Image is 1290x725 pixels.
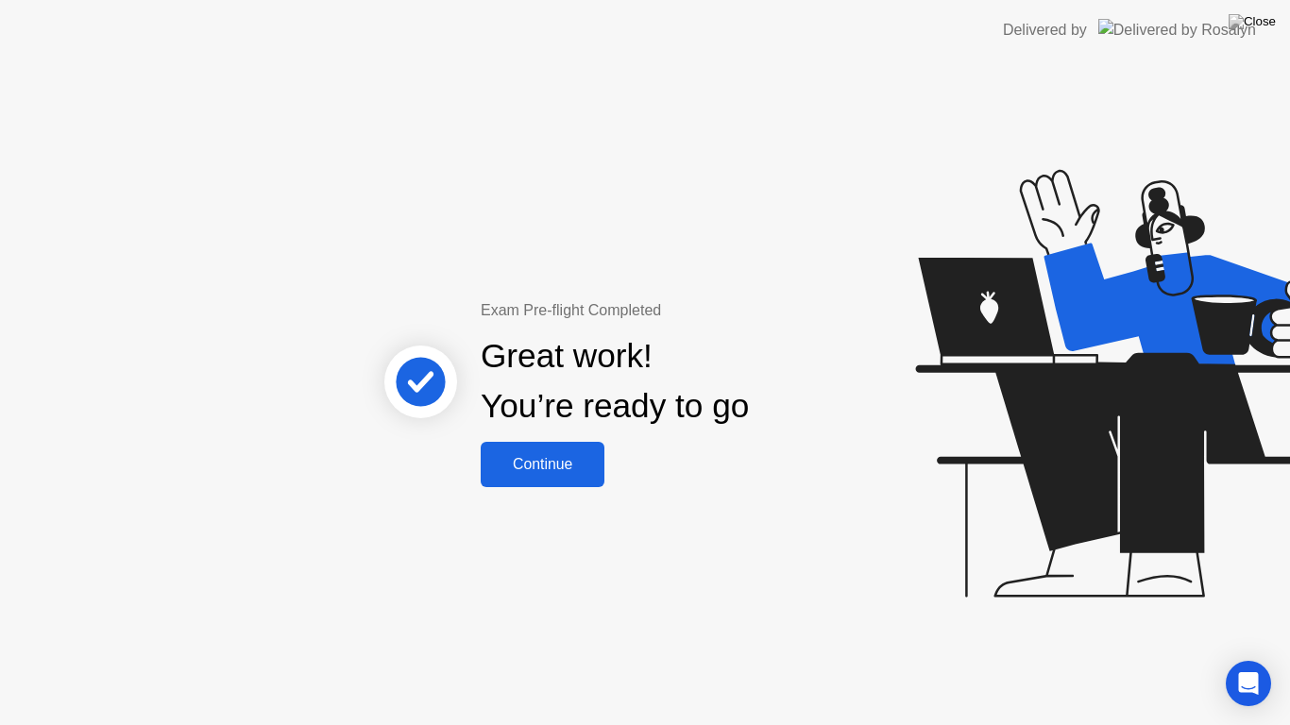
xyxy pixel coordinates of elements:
[486,456,599,473] div: Continue
[1003,19,1087,42] div: Delivered by
[1229,14,1276,29] img: Close
[481,299,871,322] div: Exam Pre-flight Completed
[481,442,604,487] button: Continue
[481,331,749,431] div: Great work! You’re ready to go
[1098,19,1256,41] img: Delivered by Rosalyn
[1226,661,1271,706] div: Open Intercom Messenger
